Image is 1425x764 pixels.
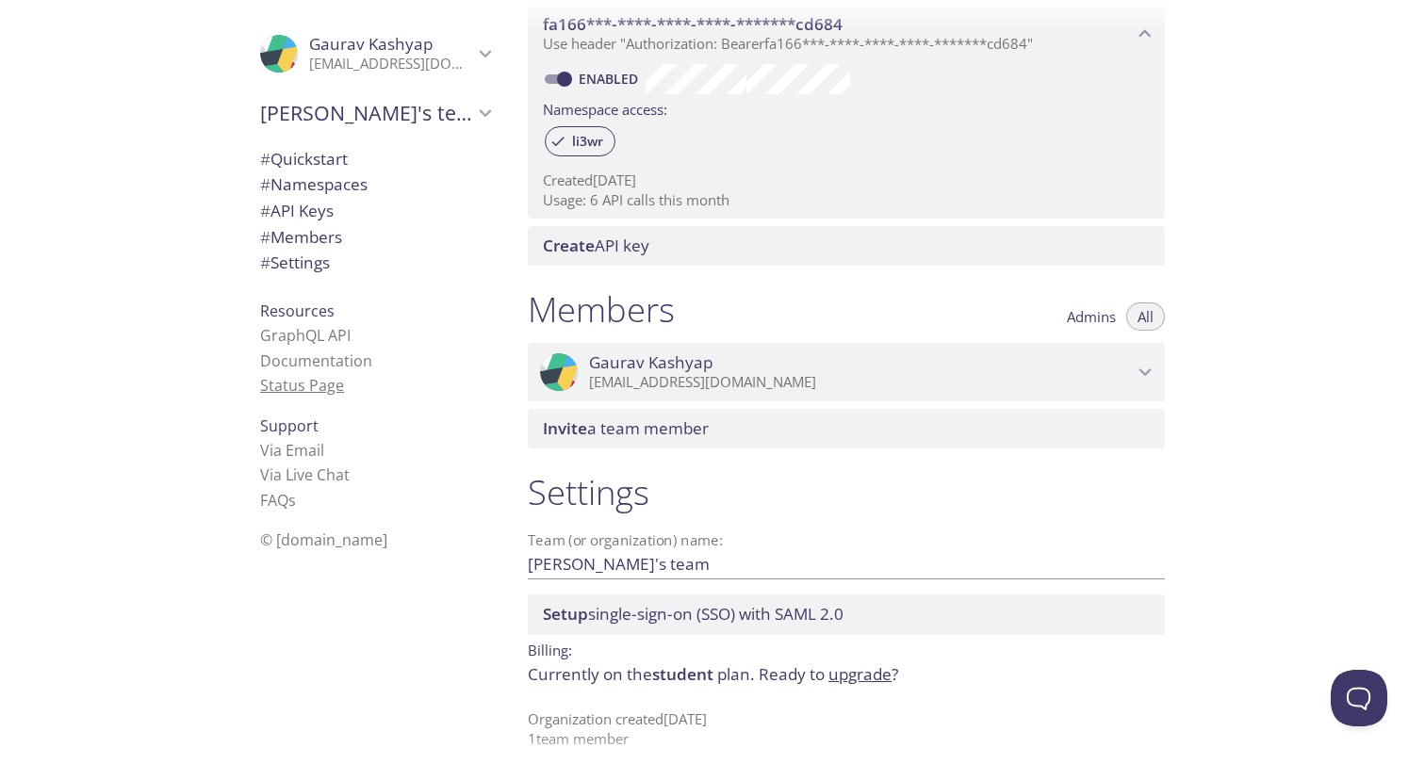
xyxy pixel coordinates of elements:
[260,301,335,321] span: Resources
[543,417,587,439] span: Invite
[260,325,351,346] a: GraphQL API
[543,603,844,625] span: single-sign-on (SSO) with SAML 2.0
[528,343,1165,401] div: Gaurav Kashyap
[245,89,505,138] div: Gaurav's team
[245,198,505,224] div: API Keys
[260,529,387,550] span: © [DOMAIN_NAME]
[528,709,1165,750] p: Organization created [DATE] 1 team member
[528,594,1165,634] div: Setup SSO
[576,70,646,88] a: Enabled
[260,415,319,436] span: Support
[260,148,270,170] span: #
[245,23,505,85] div: Gaurav Kashyap
[828,663,892,685] a: upgrade
[260,490,296,511] a: FAQ
[245,250,505,276] div: Team Settings
[260,100,473,126] span: [PERSON_NAME]'s team
[589,373,1133,392] p: [EMAIL_ADDRESS][DOMAIN_NAME]
[260,226,270,248] span: #
[1126,302,1165,331] button: All
[260,173,270,195] span: #
[260,173,368,195] span: Namespaces
[260,252,330,273] span: Settings
[543,235,649,256] span: API key
[652,663,713,685] span: student
[260,464,350,485] a: Via Live Chat
[528,533,724,547] label: Team (or organization) name:
[1056,302,1127,331] button: Admins
[260,226,342,248] span: Members
[260,375,344,396] a: Status Page
[528,409,1165,448] div: Invite a team member
[543,603,588,625] span: Setup
[543,235,595,256] span: Create
[260,200,334,221] span: API Keys
[260,148,348,170] span: Quickstart
[589,352,712,373] span: Gaurav Kashyap
[309,55,473,73] p: [EMAIL_ADDRESS][DOMAIN_NAME]
[1331,670,1387,726] iframe: Help Scout Beacon - Open
[543,417,709,439] span: a team member
[528,226,1165,266] div: Create API Key
[260,350,372,371] a: Documentation
[260,440,324,461] a: Via Email
[260,200,270,221] span: #
[245,146,505,172] div: Quickstart
[528,471,1165,513] h1: Settings
[288,490,296,511] span: s
[561,133,614,150] span: li3wr
[309,33,433,55] span: Gaurav Kashyap
[545,126,615,156] div: li3wr
[528,662,1165,687] p: Currently on the plan.
[543,171,1150,190] p: Created [DATE]
[528,288,675,331] h1: Members
[543,94,667,122] label: Namespace access:
[260,252,270,273] span: #
[543,190,1150,210] p: Usage: 6 API calls this month
[245,171,505,198] div: Namespaces
[245,224,505,251] div: Members
[759,663,898,685] span: Ready to ?
[528,635,1165,662] p: Billing:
